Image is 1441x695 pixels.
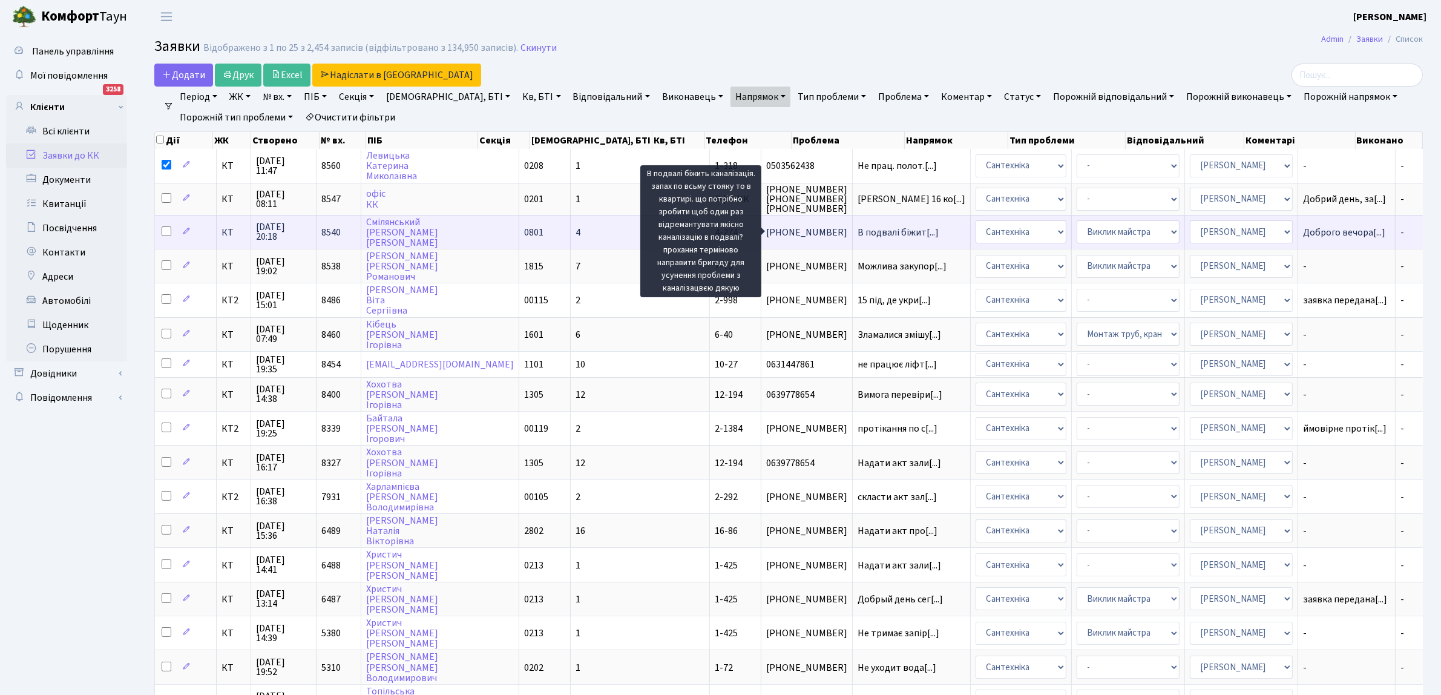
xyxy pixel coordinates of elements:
th: Створено [251,132,320,149]
a: Кібець[PERSON_NAME]Ігорівна [366,318,438,352]
span: 15 під, де укри[...] [858,294,931,307]
a: Надіслати в [GEOGRAPHIC_DATA] [312,64,481,87]
span: - [1400,226,1404,239]
a: Христич[PERSON_NAME][PERSON_NAME] [366,616,438,650]
span: - [1400,422,1404,435]
a: Додати [154,64,213,87]
a: [PERSON_NAME]НаталіяВікторівна [366,514,438,548]
span: [DATE] 19:25 [256,419,311,438]
span: [PHONE_NUMBER] [766,424,847,433]
li: Список [1383,33,1423,46]
span: - [1400,358,1404,371]
span: КТ [222,663,246,673]
span: КТ [222,458,246,468]
a: Порожній напрямок [1299,87,1402,107]
span: 10 [576,358,585,371]
a: Хохотва[PERSON_NAME]Ігорівна [366,378,438,412]
span: ймовірне протік[...] [1303,422,1387,435]
span: 1-425 [715,627,738,640]
span: [PHONE_NUMBER] [766,561,847,570]
a: ПІБ [299,87,332,107]
span: 8560 [321,159,341,173]
span: 1601 [524,328,543,341]
span: КТ [222,390,246,400]
a: [PERSON_NAME][PERSON_NAME]Романович [366,249,438,283]
span: Надати акт зали[...] [858,456,941,470]
a: [PERSON_NAME][PERSON_NAME]Володимирович [366,651,438,685]
a: Всі клієнти [6,119,127,143]
a: ЛевицькаКатеринаМиколаївна [366,149,417,183]
a: Порушення [6,337,127,361]
span: 10-27 [715,358,738,371]
span: - [1400,294,1404,307]
span: Зламалися змішу[...] [858,328,941,341]
span: 8339 [321,422,341,435]
span: 1-425 [715,559,738,572]
span: 8547 [321,193,341,206]
span: 2-998 [715,294,738,307]
span: 0213 [524,559,543,572]
a: Адреси [6,265,127,289]
span: Мої повідомлення [30,69,108,82]
a: Тип проблеми [793,87,871,107]
span: Панель управління [32,45,114,58]
span: - [1400,260,1404,273]
span: КТ [222,526,246,536]
span: - [1400,593,1404,606]
span: 8538 [321,260,341,273]
span: [DATE] 14:39 [256,624,311,643]
a: Мої повідомлення3258 [6,64,127,88]
a: [PERSON_NAME]ВітаСергіївна [366,283,438,317]
span: 1 [576,627,580,640]
span: Можлива закупор[...] [858,260,947,273]
span: - [1400,627,1404,640]
a: Харлампієва[PERSON_NAME]Володимирівна [366,480,438,514]
a: Заявки [1356,33,1383,45]
span: 0213 [524,593,543,606]
span: 0801 [524,226,543,239]
span: - [1303,390,1390,400]
span: Вимога перевіри[...] [858,388,942,401]
span: заявка передана[...] [1303,593,1387,606]
a: Хохотва[PERSON_NAME]Ігорівна [366,446,438,480]
span: 8327 [321,456,341,470]
span: [DATE] 14:41 [256,555,311,575]
span: Заявки [154,36,200,57]
span: - [1303,492,1390,502]
a: Коментар [936,87,997,107]
span: 1 [576,661,580,674]
b: Комфорт [41,7,99,26]
span: КТ [222,262,246,271]
span: 1 [576,593,580,606]
span: КТ [222,360,246,369]
button: Переключити навігацію [151,7,182,27]
span: [PHONE_NUMBER] [766,663,847,673]
a: Автомобілі [6,289,127,313]
a: Повідомлення [6,386,127,410]
span: 1-318 [715,159,738,173]
span: Не прац. полот.[...] [858,159,937,173]
span: 0639778654 [766,458,847,468]
span: - [1303,262,1390,271]
a: Документи [6,168,127,192]
a: ЖК [225,87,255,107]
a: [PERSON_NAME] [1353,10,1426,24]
span: 8454 [321,358,341,371]
span: [DATE] 14:38 [256,384,311,404]
span: КТ2 [222,295,246,305]
span: - [1400,490,1404,504]
span: 16-86 [715,524,738,538]
a: Порожній тип проблеми [175,107,298,128]
span: КТ [222,330,246,340]
input: Пошук... [1292,64,1423,87]
span: - [1303,663,1390,673]
span: КТ [222,595,246,604]
span: [DATE] 16:17 [256,453,311,472]
a: Порожній відповідальний [1048,87,1179,107]
span: [PHONE_NUMBER] [766,595,847,604]
span: 7931 [321,490,341,504]
a: офісКК [366,188,386,211]
span: - [1303,161,1390,171]
span: 16 [576,524,585,538]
